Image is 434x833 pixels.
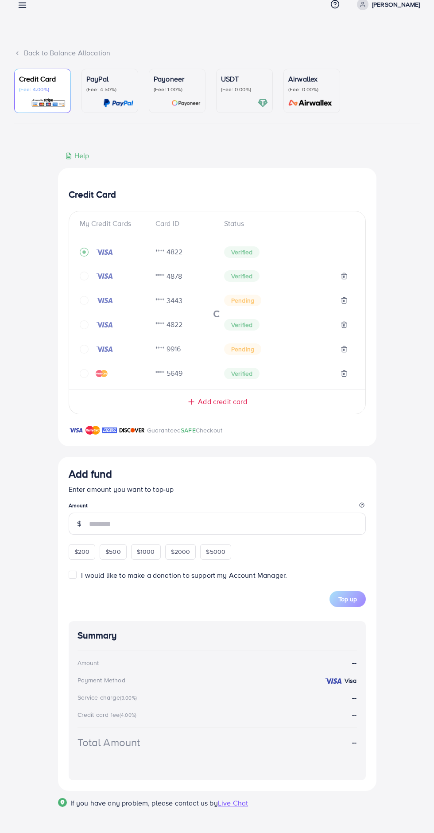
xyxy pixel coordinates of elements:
img: card [171,98,201,108]
div: Card ID [148,218,217,229]
h4: Credit Card [69,189,366,200]
p: (Fee: 0.00%) [221,86,268,93]
div: Payment Method [77,676,125,685]
p: (Fee: 1.00%) [154,86,201,93]
img: brand [119,425,145,436]
div: Credit card fee [77,710,139,719]
img: Popup guide [58,798,67,807]
div: Help [65,151,89,161]
p: Credit Card [19,74,66,84]
strong: -- [352,693,356,702]
small: (3.00%) [120,694,137,701]
img: brand [69,425,83,436]
strong: -- [352,737,356,747]
span: If you have any problem, please contact us by [70,798,218,808]
div: Back to Balance Allocation [14,48,420,58]
span: Add credit card [198,397,247,407]
p: (Fee: 0.00%) [288,86,335,93]
div: Amount [77,658,99,667]
div: Status [217,218,355,229]
span: $2000 [171,547,190,556]
span: SAFE [181,426,196,435]
img: card [286,98,335,108]
button: Top up [329,591,366,607]
p: Airwallex [288,74,335,84]
p: Guaranteed Checkout [147,425,223,436]
span: Top up [338,595,357,603]
img: credit [325,677,342,685]
p: (Fee: 4.50%) [86,86,133,93]
span: $1000 [137,547,155,556]
strong: -- [352,658,356,668]
span: I would like to make a donation to support my Account Manager. [81,570,287,580]
p: Payoneer [154,74,201,84]
span: Live Chat [218,798,248,808]
p: Enter amount you want to top-up [69,484,366,494]
iframe: Chat [396,793,427,826]
p: USDT [221,74,268,84]
img: brand [102,425,117,436]
span: $500 [105,547,121,556]
span: $5000 [206,547,225,556]
span: $200 [74,547,90,556]
p: (Fee: 4.00%) [19,86,66,93]
p: PayPal [86,74,133,84]
img: card [31,98,66,108]
div: My Credit Cards [80,218,148,229]
img: brand [85,425,100,436]
small: (4.00%) [120,712,136,719]
img: card [103,98,133,108]
legend: Amount [69,502,366,513]
img: card [258,98,268,108]
strong: -- [352,710,356,720]
h4: Summary [77,630,357,641]
div: Service charge [77,693,139,702]
strong: Visa [345,676,357,685]
h3: Add fund [69,467,112,480]
div: Total Amount [77,735,140,750]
